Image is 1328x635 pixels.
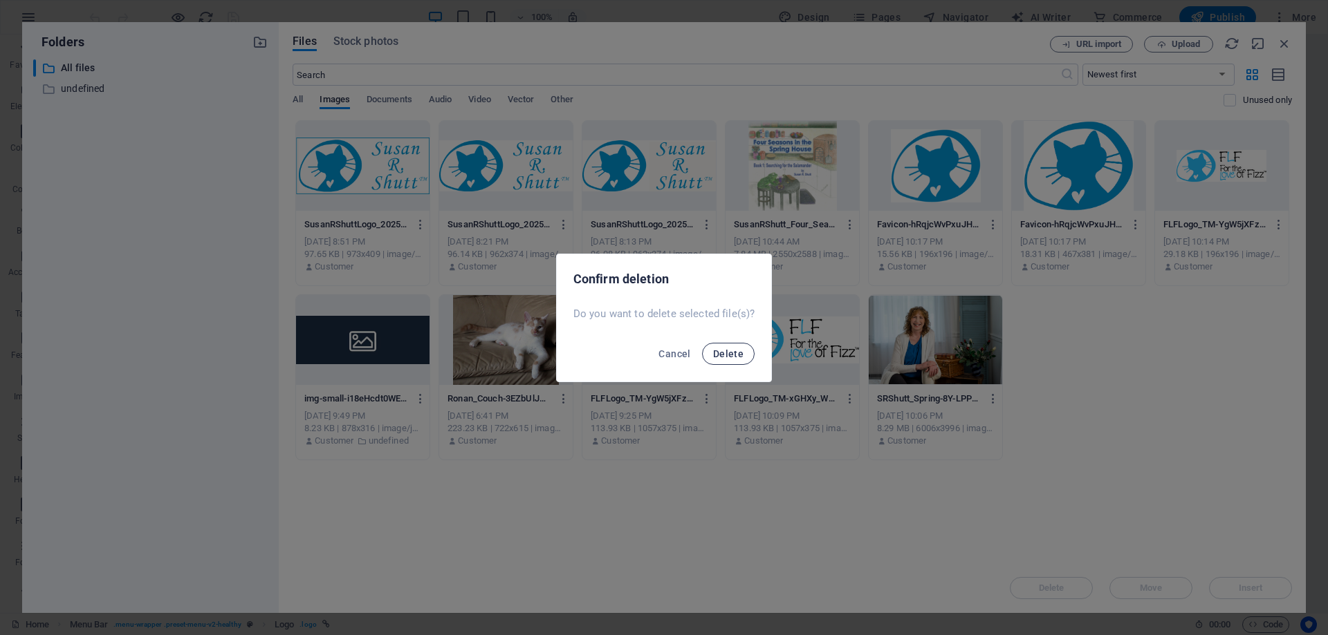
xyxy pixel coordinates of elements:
[573,271,755,287] h2: Confirm deletion
[573,307,755,321] p: Do you want to delete selected file(s)?
[702,343,755,365] button: Delete
[658,348,690,359] span: Cancel
[653,343,696,365] button: Cancel
[713,348,744,359] span: Delete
